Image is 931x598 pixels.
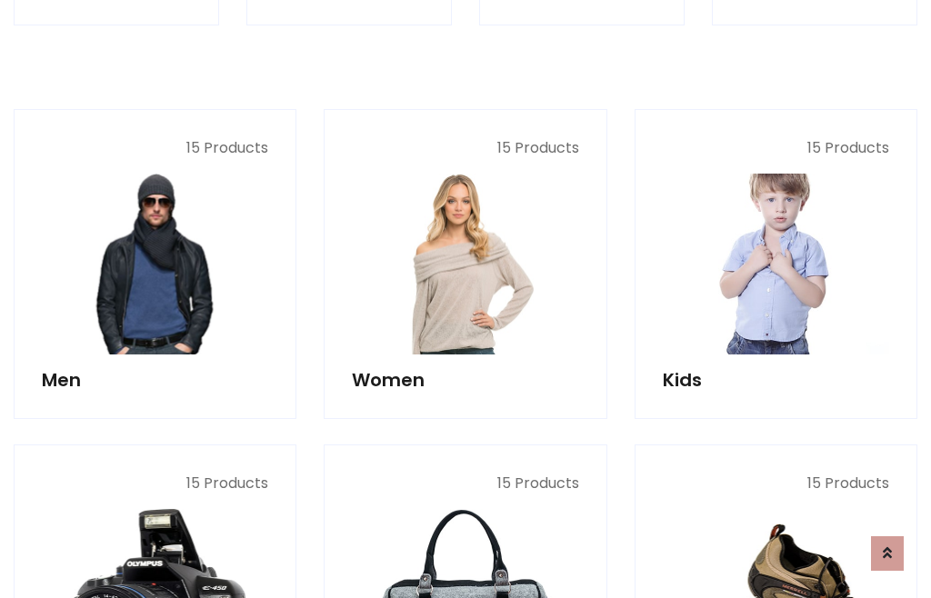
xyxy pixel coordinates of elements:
[352,473,578,494] p: 15 Products
[352,369,578,391] h5: Women
[42,137,268,159] p: 15 Products
[663,369,889,391] h5: Kids
[352,137,578,159] p: 15 Products
[42,473,268,494] p: 15 Products
[42,369,268,391] h5: Men
[663,473,889,494] p: 15 Products
[663,137,889,159] p: 15 Products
